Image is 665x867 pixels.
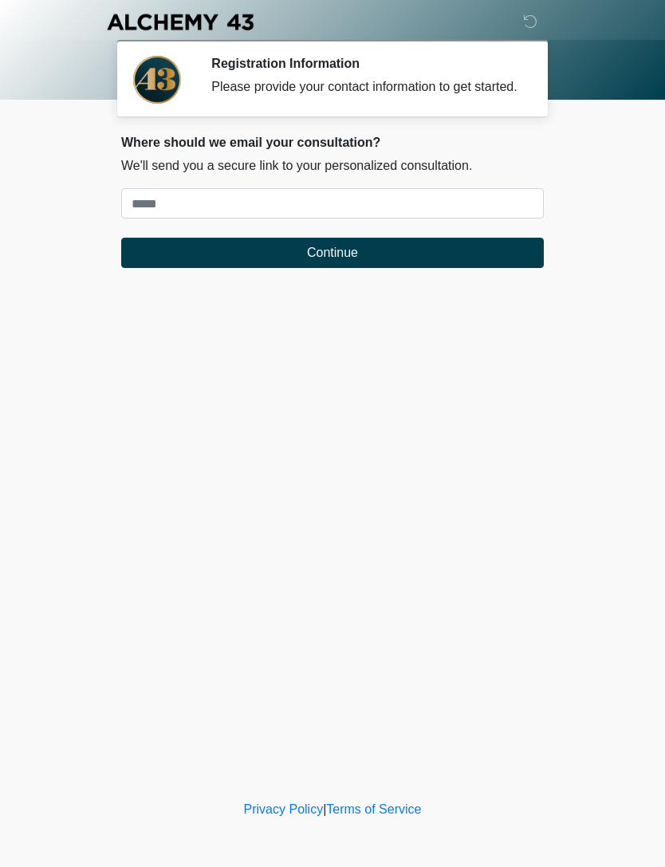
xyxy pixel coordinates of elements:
[105,12,255,32] img: Alchemy 43 Logo
[323,802,326,816] a: |
[326,802,421,816] a: Terms of Service
[211,56,520,71] h2: Registration Information
[244,802,324,816] a: Privacy Policy
[121,135,544,150] h2: Where should we email your consultation?
[211,77,520,97] div: Please provide your contact information to get started.
[121,156,544,175] p: We'll send you a secure link to your personalized consultation.
[121,238,544,268] button: Continue
[133,56,181,104] img: Agent Avatar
